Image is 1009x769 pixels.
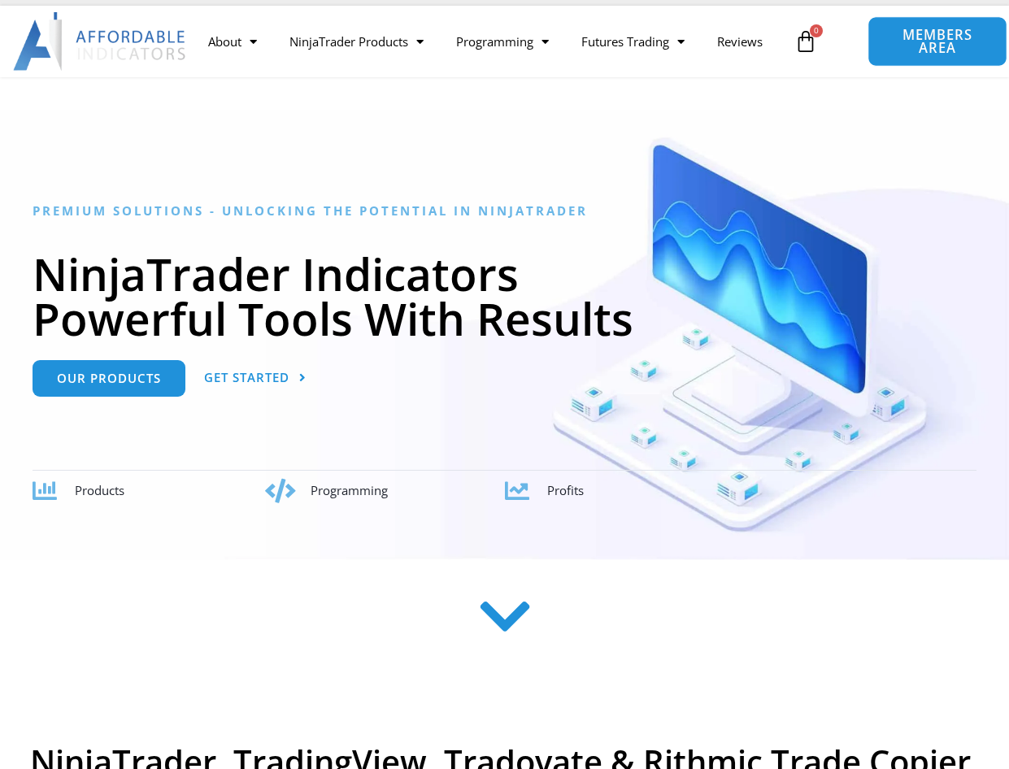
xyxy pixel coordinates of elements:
span: 0 [810,24,823,37]
h1: NinjaTrader Indicators Powerful Tools With Results [33,251,976,341]
a: NinjaTrader Products [273,23,440,60]
a: Futures Trading [565,23,701,60]
a: Reviews [701,23,779,60]
a: Our Products [33,360,185,397]
a: MEMBERS AREA [868,16,1007,67]
a: About [192,23,273,60]
h6: Premium Solutions - Unlocking the Potential in NinjaTrader [33,203,976,219]
a: Programming [440,23,565,60]
span: Profits [547,482,584,498]
span: Programming [311,482,388,498]
span: Products [75,482,124,498]
img: LogoAI | Affordable Indicators – NinjaTrader [13,12,188,71]
span: Our Products [57,372,161,384]
a: 0 [770,18,842,65]
span: MEMBERS AREA [886,28,988,55]
nav: Menu [192,23,787,60]
span: Get Started [204,371,289,384]
a: Get Started [204,360,307,397]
